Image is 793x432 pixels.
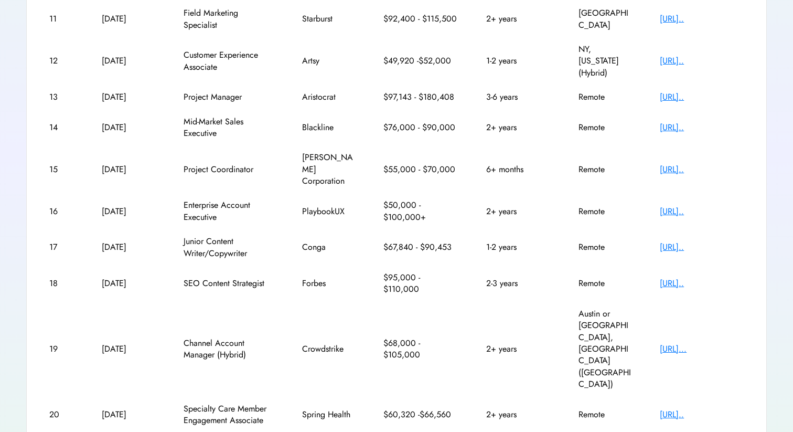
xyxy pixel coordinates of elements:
[383,164,457,175] div: $55,000 - $70,000
[102,343,154,355] div: [DATE]
[486,278,549,289] div: 2-3 years
[49,91,73,103] div: 13
[302,409,355,420] div: Spring Health
[184,199,273,223] div: Enterprise Account Executive
[383,409,457,420] div: $60,320 -$66,560
[102,164,154,175] div: [DATE]
[102,278,154,289] div: [DATE]
[486,343,549,355] div: 2+ years
[49,164,73,175] div: 15
[660,164,744,175] div: [URL]..
[383,13,457,25] div: $92,400 - $115,500
[660,278,744,289] div: [URL]..
[302,343,355,355] div: Crowdstrike
[184,278,273,289] div: SEO Content Strategist
[383,272,457,296] div: $95,000 - $110,000
[660,13,744,25] div: [URL]..
[486,241,549,253] div: 1-2 years
[49,241,73,253] div: 17
[302,152,355,187] div: [PERSON_NAME] Corporation
[49,122,73,133] div: 14
[486,206,549,217] div: 2+ years
[102,241,154,253] div: [DATE]
[49,13,73,25] div: 11
[302,55,355,67] div: Artsy
[49,55,73,67] div: 12
[102,409,154,420] div: [DATE]
[486,409,549,420] div: 2+ years
[578,206,631,217] div: Remote
[302,122,355,133] div: Blackline
[184,403,273,427] div: Specialty Care Member Engagement Associate
[302,13,355,25] div: Starburst
[660,409,744,420] div: [URL]..
[486,164,549,175] div: 6+ months
[383,199,457,223] div: $50,000 - $100,000+
[486,91,549,103] div: 3-6 years
[383,55,457,67] div: $49,920 -$52,000
[102,91,154,103] div: [DATE]
[660,241,744,253] div: [URL]..
[383,91,457,103] div: $97,143 - $180,408
[184,116,273,140] div: Mid-Market Sales Executive
[383,122,457,133] div: $76,000 - $90,000
[184,7,273,31] div: Field Marketing Specialist
[302,241,355,253] div: Conga
[660,206,744,217] div: [URL]..
[486,13,549,25] div: 2+ years
[660,122,744,133] div: [URL]..
[486,122,549,133] div: 2+ years
[578,44,631,79] div: NY, [US_STATE] (Hybrid)
[102,122,154,133] div: [DATE]
[383,241,457,253] div: $67,840 - $90,453
[184,338,273,361] div: Channel Account Manager (Hybrid)
[184,236,273,259] div: Junior Content Writer/Copywriter
[184,164,273,175] div: Project Coordinator
[184,91,273,103] div: Project Manager
[660,343,744,355] div: [URL]...
[49,278,73,289] div: 18
[578,122,631,133] div: Remote
[578,91,631,103] div: Remote
[49,343,73,355] div: 19
[578,308,631,391] div: Austin or [GEOGRAPHIC_DATA], [GEOGRAPHIC_DATA] ([GEOGRAPHIC_DATA])
[578,409,631,420] div: Remote
[302,206,355,217] div: PlaybookUX
[49,409,73,420] div: 20
[578,7,631,31] div: [GEOGRAPHIC_DATA]
[486,55,549,67] div: 1-2 years
[578,241,631,253] div: Remote
[302,91,355,103] div: Aristocrat
[383,338,457,361] div: $68,000 - $105,000
[302,278,355,289] div: Forbes
[102,55,154,67] div: [DATE]
[184,49,273,73] div: Customer Experience Associate
[578,278,631,289] div: Remote
[660,91,744,103] div: [URL]..
[102,13,154,25] div: [DATE]
[578,164,631,175] div: Remote
[660,55,744,67] div: [URL]..
[49,206,73,217] div: 16
[102,206,154,217] div: [DATE]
